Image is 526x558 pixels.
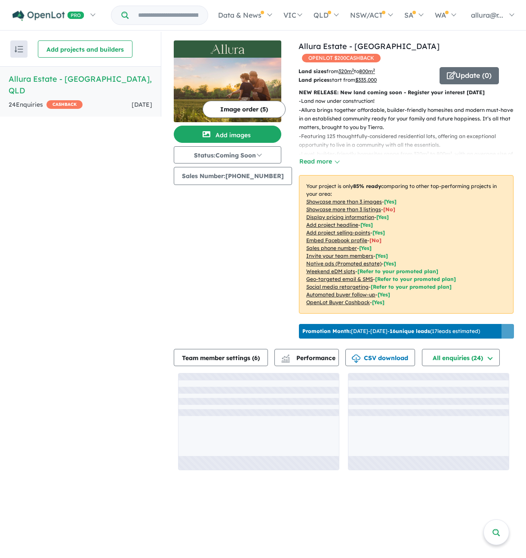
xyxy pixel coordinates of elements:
[283,354,335,362] span: Performance
[372,299,385,305] span: [Yes]
[378,291,390,298] span: [Yes]
[306,245,357,251] u: Sales phone number
[383,206,395,213] span: [ No ]
[298,77,329,83] b: Land prices
[359,68,375,74] u: 800 m
[355,77,377,83] u: $ 335,000
[274,349,339,366] button: Performance
[298,41,440,51] a: Allura Estate - [GEOGRAPHIC_DATA]
[371,284,452,290] span: [Refer to your promoted plan]
[12,10,84,21] img: Openlot PRO Logo White
[132,101,152,108] span: [DATE]
[373,68,375,72] sup: 2
[306,214,374,220] u: Display pricing information
[360,222,373,228] span: [ Yes ]
[376,214,389,220] span: [ Yes ]
[282,355,289,359] img: line-chart.svg
[352,355,360,363] img: download icon
[345,349,415,366] button: CSV download
[299,157,339,166] button: Read more
[9,73,152,96] h5: Allura Estate - [GEOGRAPHIC_DATA] , QLD
[281,357,290,363] img: bar-chart.svg
[390,328,430,334] b: 16 unique leads
[299,132,520,150] p: - Featuring 125 thoughtfully-considered residential lots, offering an exceptional opportunity to ...
[359,245,372,251] span: [ Yes ]
[354,68,375,74] span: to
[369,237,381,244] span: [ No ]
[299,106,520,132] p: - Allura brings together affordable, builder-friendly homesites and modern must-haves in an estab...
[306,198,382,205] u: Showcase more than 3 images
[299,150,520,167] p: - Level, builder-friendly homesites range from 320m² to 800m², with an average size of 440m².
[471,11,503,19] span: allura@r...
[174,167,292,185] button: Sales Number:[PHONE_NUMBER]
[384,260,396,267] span: [Yes]
[174,40,281,122] a: Allura Estate - Bundamba LogoAllura Estate - Bundamba
[372,229,385,236] span: [ Yes ]
[306,291,375,298] u: Automated buyer follow-up
[352,68,354,72] sup: 2
[338,68,354,74] u: 320 m
[357,268,438,274] span: [Refer to your promoted plan]
[302,327,480,335] p: [DATE] - [DATE] - ( 17 leads estimated)
[306,260,381,267] u: Native ads (Promoted estate)
[299,97,520,105] p: - Land now under construction!
[302,328,351,334] b: Promotion Month:
[15,46,23,52] img: sort.svg
[38,40,132,58] button: Add projects and builders
[306,253,373,259] u: Invite your team members
[306,237,367,244] u: Embed Facebook profile
[298,68,326,74] b: Land sizes
[306,206,381,213] u: Showcase more than 3 listings
[299,175,514,314] p: Your project is only comparing to other top-performing projects in your area: - - - - - - - - - -...
[298,67,433,76] p: from
[302,54,381,62] span: OPENLOT $ 200 CASHBACK
[174,349,268,366] button: Team member settings (6)
[174,146,281,163] button: Status:Coming Soon
[306,284,369,290] u: Social media retargeting
[353,183,381,189] b: 85 % ready
[254,354,258,362] span: 6
[440,67,499,84] button: Update (0)
[203,101,286,118] button: Image order (5)
[306,268,355,274] u: Weekend eDM slots
[298,76,433,84] p: start from
[46,100,83,109] span: CASHBACK
[177,44,278,54] img: Allura Estate - Bundamba Logo
[375,253,388,259] span: [ Yes ]
[306,222,358,228] u: Add project headline
[130,6,206,25] input: Try estate name, suburb, builder or developer
[422,349,500,366] button: All enquiries (24)
[384,198,397,205] span: [ Yes ]
[306,229,370,236] u: Add project selling-points
[174,58,281,122] img: Allura Estate - Bundamba
[9,100,83,110] div: 24 Enquir ies
[306,276,373,282] u: Geo-targeted email & SMS
[375,276,456,282] span: [Refer to your promoted plan]
[306,299,370,305] u: OpenLot Buyer Cashback
[174,126,281,143] button: Add images
[299,88,514,97] p: NEW RELEASE: New land coming soon - Register your interest [DATE]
